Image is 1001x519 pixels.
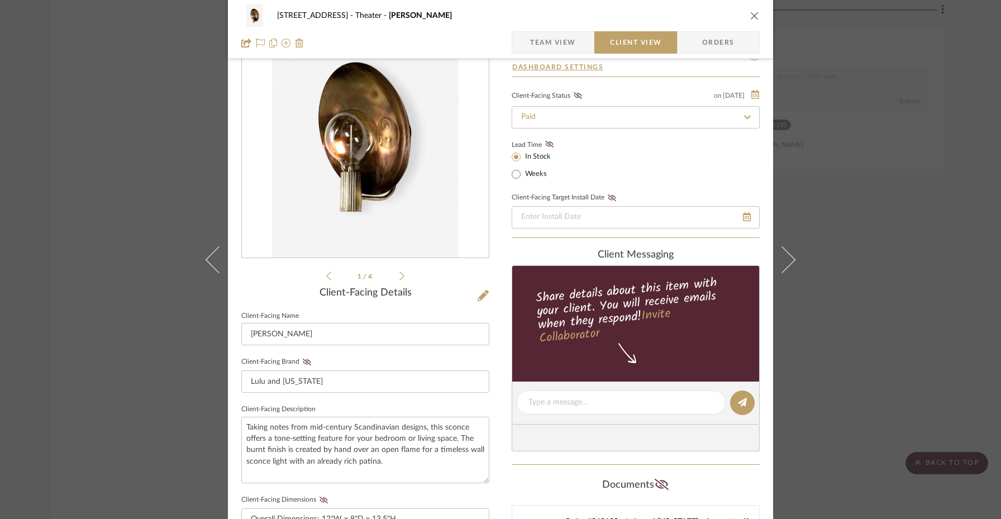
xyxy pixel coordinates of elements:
[512,249,760,261] div: client Messaging
[512,194,619,202] label: Client-Facing Target Install Date
[299,358,314,366] button: Client-Facing Brand
[512,62,604,72] button: Dashboard Settings
[241,287,489,299] div: Client-Facing Details
[241,4,268,27] img: 1482ae9e-7ea0-4287-9647-184aca0e38f3_48x40.jpg
[530,31,576,54] span: Team View
[722,92,746,99] span: [DATE]
[512,106,760,128] input: Type to Search…
[610,31,661,54] span: Client View
[523,152,551,162] label: In Stock
[604,194,619,202] button: Client-Facing Target Install Date
[357,273,363,280] span: 1
[241,370,489,393] input: Enter Client-Facing Brand
[690,31,747,54] span: Orders
[242,16,489,258] div: 0
[316,496,331,504] button: Client-Facing Dimensions
[241,407,316,412] label: Client-Facing Description
[512,91,585,102] div: Client-Facing Status
[511,273,761,348] div: Share details about this item with your client. You will receive emails when they respond!
[523,169,547,179] label: Weeks
[512,150,569,181] mat-radio-group: Select item type
[512,140,569,150] label: Lead Time
[368,273,374,280] span: 4
[363,273,368,280] span: /
[542,139,557,150] button: Lead Time
[512,206,760,228] input: Enter Install Date
[277,12,355,20] span: [STREET_ADDRESS]
[295,39,304,47] img: Remove from project
[241,323,489,345] input: Enter Client-Facing Item Name
[355,12,389,20] span: Theater
[512,476,760,494] div: Documents
[241,496,331,504] label: Client-Facing Dimensions
[241,358,314,366] label: Client-Facing Brand
[241,313,299,319] label: Client-Facing Name
[389,12,452,20] span: [PERSON_NAME]
[272,16,459,258] img: 1482ae9e-7ea0-4287-9647-184aca0e38f3_436x436.jpg
[750,11,760,21] button: close
[714,92,722,99] span: on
